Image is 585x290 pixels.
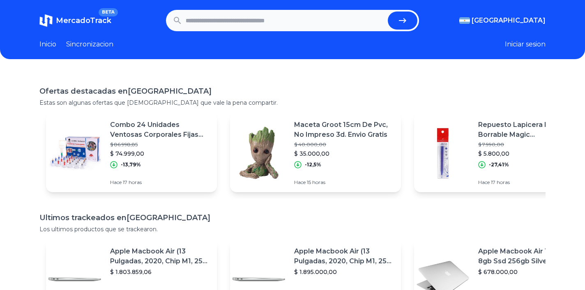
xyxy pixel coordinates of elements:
[110,120,210,140] p: Combo 24 Unidades Ventosas Corporales Fijas [PERSON_NAME]
[294,120,394,140] p: Maceta Groot 15cm De Pvc, No Impreso 3d. Envio Gratis
[56,16,111,25] span: MercadoTrack
[294,141,394,148] p: $ 40.000,00
[39,85,546,97] h1: Ofertas destacadas en [GEOGRAPHIC_DATA]
[110,150,210,158] p: $ 74.999,00
[39,99,546,107] p: Estas son algunas ofertas que [DEMOGRAPHIC_DATA] que vale la pena compartir.
[478,268,578,276] p: $ 678.000,00
[46,113,217,192] a: Featured imageCombo 24 Unidades Ventosas Corporales Fijas [PERSON_NAME]$ 86.998,85$ 74.999,00-13,...
[478,246,578,266] p: Apple Macbook Air 13 Core I5 8gb Ssd 256gb Silver
[110,246,210,266] p: Apple Macbook Air (13 Pulgadas, 2020, Chip M1, 256 Gb De Ssd, 8 Gb De Ram) - Plata
[230,124,288,182] img: Featured image
[489,161,509,168] p: -27,41%
[39,39,56,49] a: Inicio
[294,268,394,276] p: $ 1.895.000,00
[39,14,111,27] a: MercadoTrackBETA
[478,120,578,140] p: Repuesto Lapicera Roller Borrable Magic [PERSON_NAME] [PERSON_NAME] X 5
[121,161,141,168] p: -13,79%
[230,113,401,192] a: Featured imageMaceta Groot 15cm De Pvc, No Impreso 3d. Envio Gratis$ 40.000,00$ 35.000,00-12,5%Ha...
[478,179,578,186] p: Hace 17 horas
[110,268,210,276] p: $ 1.803.859,06
[110,141,210,148] p: $ 86.998,85
[110,179,210,186] p: Hace 17 horas
[305,161,321,168] p: -12,5%
[505,39,546,49] button: Iniciar sesion
[459,17,470,24] img: Argentina
[39,14,53,27] img: MercadoTrack
[414,124,472,182] img: Featured image
[472,16,546,25] span: [GEOGRAPHIC_DATA]
[99,8,118,16] span: BETA
[39,212,546,223] h1: Ultimos trackeados en [GEOGRAPHIC_DATA]
[66,39,113,49] a: Sincronizacion
[478,141,578,148] p: $ 7.990,00
[414,113,585,192] a: Featured imageRepuesto Lapicera Roller Borrable Magic [PERSON_NAME] [PERSON_NAME] X 5$ 7.990,00$ ...
[294,246,394,266] p: Apple Macbook Air (13 Pulgadas, 2020, Chip M1, 256 Gb De Ssd, 8 Gb De Ram) - Plata
[478,150,578,158] p: $ 5.800,00
[294,150,394,158] p: $ 35.000,00
[39,225,546,233] p: Los ultimos productos que se trackearon.
[46,124,104,182] img: Featured image
[294,179,394,186] p: Hace 15 horas
[459,16,546,25] button: [GEOGRAPHIC_DATA]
